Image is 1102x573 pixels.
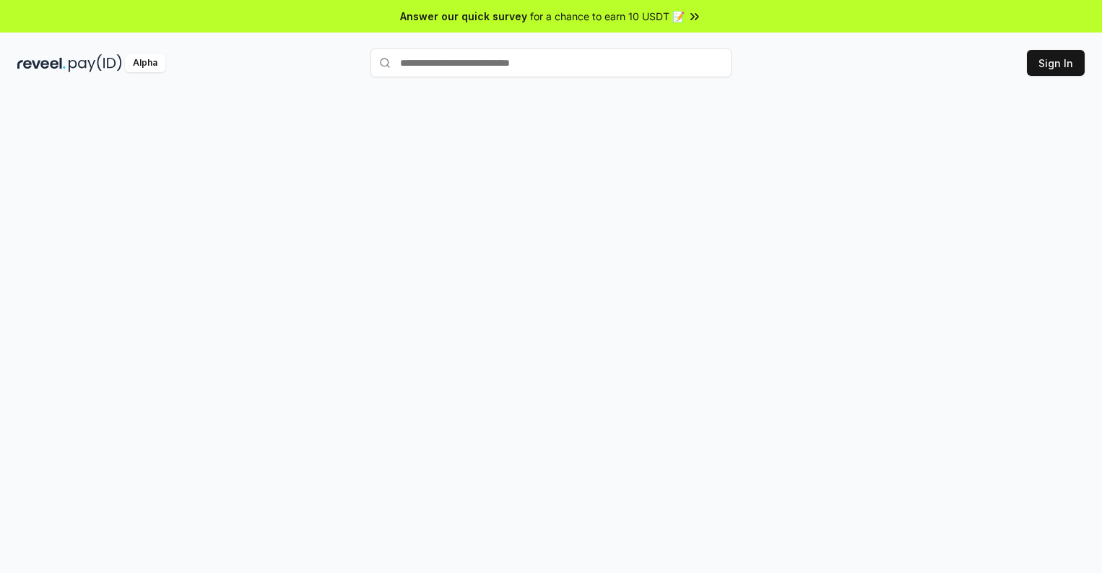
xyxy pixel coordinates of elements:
[125,54,165,72] div: Alpha
[530,9,685,24] span: for a chance to earn 10 USDT 📝
[69,54,122,72] img: pay_id
[17,54,66,72] img: reveel_dark
[400,9,527,24] span: Answer our quick survey
[1027,50,1085,76] button: Sign In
